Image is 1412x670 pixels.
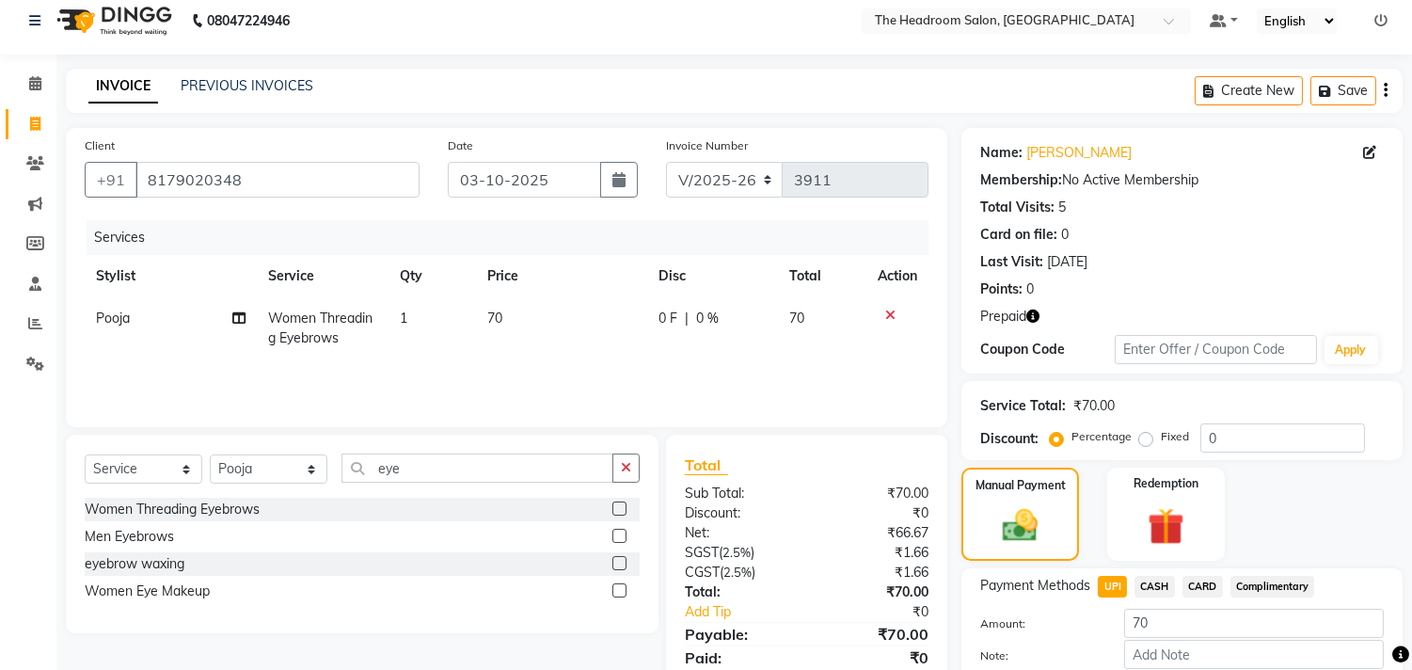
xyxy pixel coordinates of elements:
img: _cash.svg [992,505,1048,546]
label: Redemption [1134,475,1198,492]
button: +91 [85,162,137,198]
th: Price [476,255,647,297]
div: Last Visit: [980,252,1043,272]
button: Create New [1195,76,1303,105]
span: 0 F [658,309,677,328]
button: Apply [1325,336,1378,364]
div: 5 [1058,198,1066,217]
label: Client [85,137,115,154]
div: ₹70.00 [807,623,944,646]
img: _gift.svg [1136,503,1196,550]
div: ₹0 [830,602,944,622]
div: No Active Membership [980,170,1384,190]
div: ₹1.66 [807,543,944,563]
span: CARD [1182,576,1223,598]
div: Women Threading Eyebrows [85,500,260,519]
th: Service [257,255,389,297]
div: Points: [980,279,1023,299]
span: Complimentary [1230,576,1315,598]
th: Qty [389,255,476,297]
div: Total: [671,582,807,602]
div: ₹0 [807,503,944,523]
div: Card on file: [980,225,1057,245]
th: Action [866,255,928,297]
span: 2.5% [723,565,752,580]
span: Pooja [96,310,130,327]
span: Women Threading Eyebrows [268,310,373,346]
div: Name: [980,143,1023,163]
label: Invoice Number [666,137,748,154]
label: Manual Payment [976,477,1066,494]
span: | [685,309,689,328]
th: Disc [647,255,778,297]
a: Add Tip [671,602,830,622]
div: Discount: [671,503,807,523]
span: 70 [789,310,804,327]
span: 0 % [696,309,719,328]
div: [DATE] [1047,252,1087,272]
span: 2.5% [722,545,751,560]
div: Discount: [980,429,1039,449]
div: Sub Total: [671,484,807,503]
label: Date [448,137,473,154]
div: ₹0 [807,646,944,669]
th: Total [778,255,867,297]
div: ₹70.00 [807,582,944,602]
div: Net: [671,523,807,543]
label: Fixed [1161,428,1189,445]
span: 1 [400,310,407,327]
div: 0 [1061,225,1069,245]
label: Amount: [966,615,1110,632]
span: Prepaid [980,307,1026,327]
div: Membership: [980,170,1062,190]
div: Men Eyebrows [85,527,174,547]
label: Note: [966,647,1110,664]
div: 0 [1026,279,1034,299]
input: Amount [1124,609,1384,638]
div: ₹70.00 [807,484,944,503]
a: PREVIOUS INVOICES [181,77,313,94]
div: ( ) [671,563,807,582]
a: INVOICE [88,70,158,104]
div: Coupon Code [980,340,1115,359]
span: Total [685,455,728,475]
div: eyebrow waxing [85,554,184,574]
input: Enter Offer / Coupon Code [1115,335,1316,364]
span: UPI [1098,576,1127,598]
span: CASH [1134,576,1175,598]
span: SGST [685,544,719,561]
div: Women Eye Makeup [85,582,210,601]
div: ₹1.66 [807,563,944,582]
a: [PERSON_NAME] [1026,143,1132,163]
input: Add Note [1124,640,1384,669]
span: 70 [487,310,502,327]
div: Payable: [671,623,807,646]
span: Payment Methods [980,576,1090,596]
th: Stylist [85,255,257,297]
input: Search or Scan [341,454,613,483]
div: Service Total: [980,396,1066,416]
div: ₹66.67 [807,523,944,543]
label: Percentage [1071,428,1132,445]
button: Save [1310,76,1376,105]
span: CGST [685,564,720,581]
div: Services [87,220,943,255]
div: ( ) [671,543,807,563]
div: Paid: [671,646,807,669]
div: ₹70.00 [1073,396,1115,416]
input: Search by Name/Mobile/Email/Code [135,162,420,198]
div: Total Visits: [980,198,1055,217]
